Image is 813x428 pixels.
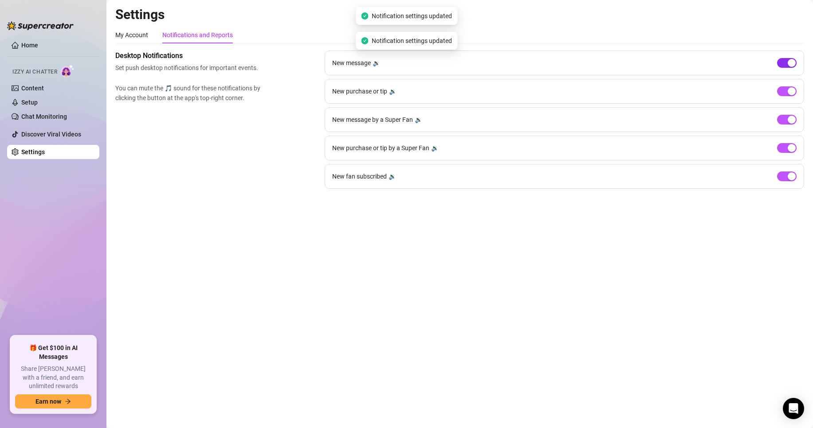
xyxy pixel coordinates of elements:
button: Earn nowarrow-right [15,394,91,409]
div: 🔉 [389,171,396,181]
a: Settings [21,148,45,156]
a: Content [21,85,44,92]
span: New purchase or tip [332,86,387,96]
span: 🎁 Get $100 in AI Messages [15,344,91,361]
a: Discover Viral Videos [21,131,81,138]
div: 🔉 [389,86,397,96]
span: New message by a Super Fan [332,115,413,125]
span: New fan subscribed [332,171,387,181]
img: AI Chatter [61,64,75,77]
span: arrow-right [65,398,71,405]
div: My Account [115,30,148,40]
div: Notifications and Reports [162,30,233,40]
span: Notification settings updated [372,36,452,46]
h2: Settings [115,6,804,23]
span: New purchase or tip by a Super Fan [332,143,429,153]
div: 🔉 [373,58,380,68]
div: Open Intercom Messenger [783,398,804,419]
a: Chat Monitoring [21,113,67,120]
div: 🔉 [431,143,439,153]
a: Setup [21,99,38,106]
span: check-circle [361,12,368,19]
span: Set push desktop notifications for important events. [115,63,264,73]
span: Desktop Notifications [115,51,264,61]
span: Izzy AI Chatter [12,68,57,76]
span: Notification settings updated [372,11,452,21]
span: check-circle [361,37,368,44]
span: Earn now [35,398,61,405]
a: Home [21,42,38,49]
img: logo-BBDzfeDw.svg [7,21,74,30]
span: You can mute the 🎵 sound for these notifications by clicking the button at the app's top-right co... [115,83,264,103]
span: New message [332,58,371,68]
div: 🔉 [415,115,422,125]
span: Share [PERSON_NAME] with a friend, and earn unlimited rewards [15,365,91,391]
